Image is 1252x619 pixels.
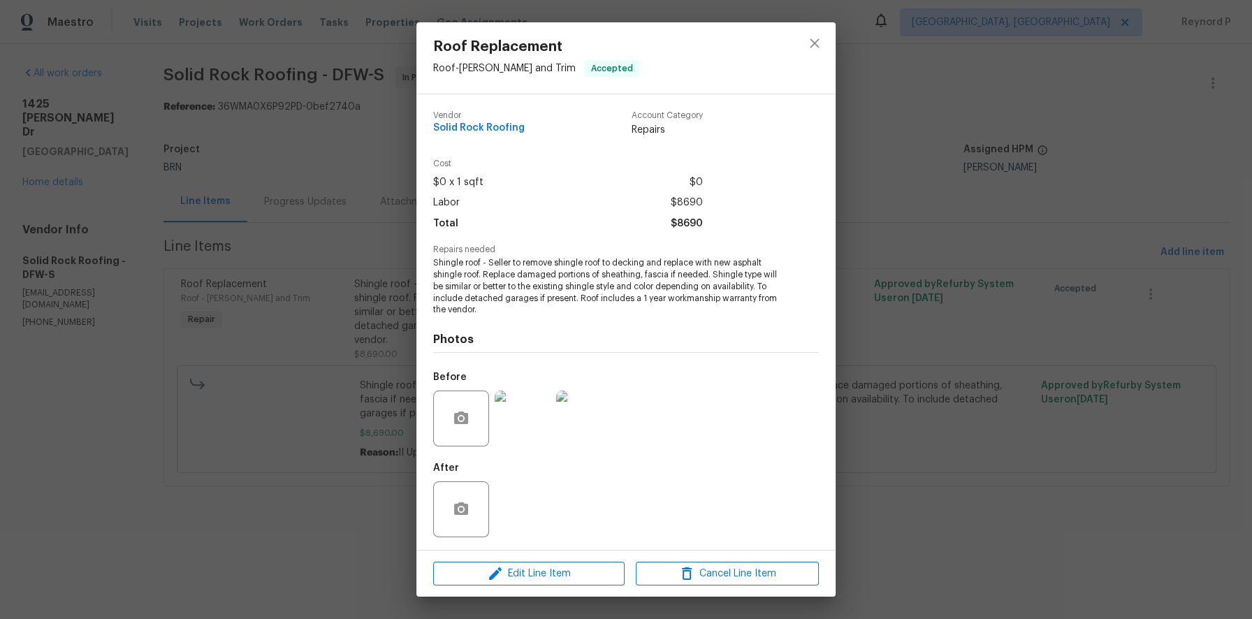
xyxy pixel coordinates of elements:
[437,565,620,583] span: Edit Line Item
[433,111,525,120] span: Vendor
[433,159,703,168] span: Cost
[433,173,483,193] span: $0 x 1 sqft
[690,173,703,193] span: $0
[640,565,815,583] span: Cancel Line Item
[798,27,831,60] button: close
[433,214,458,234] span: Total
[433,257,780,316] span: Shingle roof - Seller to remove shingle roof to decking and replace with new asphalt shingle roof...
[632,123,703,137] span: Repairs
[636,562,819,586] button: Cancel Line Item
[433,39,640,54] span: Roof Replacement
[433,333,819,347] h4: Photos
[433,372,467,382] h5: Before
[585,61,639,75] span: Accepted
[433,123,525,133] span: Solid Rock Roofing
[671,193,703,213] span: $8690
[433,245,819,254] span: Repairs needed
[433,463,459,473] h5: After
[632,111,703,120] span: Account Category
[433,193,460,213] span: Labor
[433,64,576,73] span: Roof - [PERSON_NAME] and Trim
[671,214,703,234] span: $8690
[433,562,625,586] button: Edit Line Item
